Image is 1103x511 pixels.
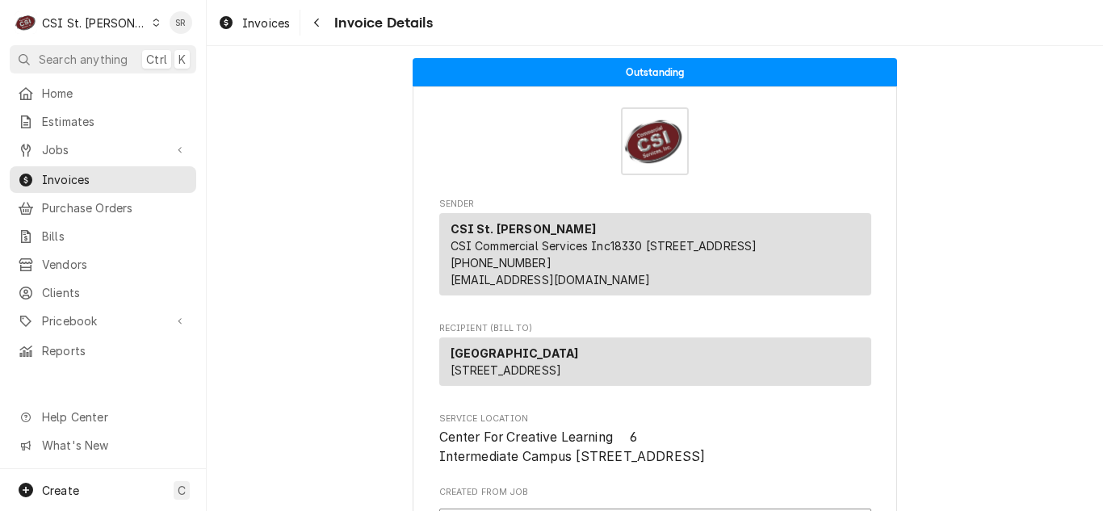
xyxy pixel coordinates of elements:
[146,51,167,68] span: Ctrl
[10,251,196,278] a: Vendors
[42,312,164,329] span: Pricebook
[212,10,296,36] a: Invoices
[621,107,689,175] img: Logo
[10,308,196,334] a: Go to Pricebook
[439,213,871,295] div: Sender
[439,413,871,425] span: Service Location
[451,222,596,236] strong: CSI St. [PERSON_NAME]
[439,198,871,211] span: Sender
[439,486,871,499] span: Created From Job
[42,228,188,245] span: Bills
[42,256,188,273] span: Vendors
[42,199,188,216] span: Purchase Orders
[439,428,871,466] span: Service Location
[329,12,432,34] span: Invoice Details
[42,437,187,454] span: What's New
[42,342,188,359] span: Reports
[10,432,196,459] a: Go to What's New
[42,484,79,497] span: Create
[10,166,196,193] a: Invoices
[42,113,188,130] span: Estimates
[451,256,551,270] a: [PHONE_NUMBER]
[626,67,685,77] span: Outstanding
[451,273,650,287] a: [EMAIL_ADDRESS][DOMAIN_NAME]
[42,85,188,102] span: Home
[10,108,196,135] a: Estimates
[42,408,187,425] span: Help Center
[242,15,290,31] span: Invoices
[10,80,196,107] a: Home
[178,482,186,499] span: C
[10,337,196,364] a: Reports
[451,363,562,377] span: [STREET_ADDRESS]
[439,322,871,393] div: Invoice Recipient
[451,239,757,253] span: CSI Commercial Services Inc18330 [STREET_ADDRESS]
[170,11,192,34] div: Stephani Roth's Avatar
[439,198,871,303] div: Invoice Sender
[439,413,871,467] div: Service Location
[10,195,196,221] a: Purchase Orders
[42,141,164,158] span: Jobs
[178,51,186,68] span: K
[439,337,871,392] div: Recipient (Bill To)
[39,51,128,68] span: Search anything
[439,322,871,335] span: Recipient (Bill To)
[10,45,196,73] button: Search anythingCtrlK
[304,10,329,36] button: Navigate back
[15,11,37,34] div: C
[451,346,579,360] strong: [GEOGRAPHIC_DATA]
[439,429,706,464] span: Center For Creative Learning 6 Intermediate Campus [STREET_ADDRESS]
[10,223,196,249] a: Bills
[10,136,196,163] a: Go to Jobs
[413,58,897,86] div: Status
[42,284,188,301] span: Clients
[439,337,871,386] div: Recipient (Bill To)
[42,171,188,188] span: Invoices
[10,279,196,306] a: Clients
[15,11,37,34] div: CSI St. Louis's Avatar
[170,11,192,34] div: SR
[10,404,196,430] a: Go to Help Center
[42,15,147,31] div: CSI St. [PERSON_NAME]
[439,213,871,302] div: Sender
